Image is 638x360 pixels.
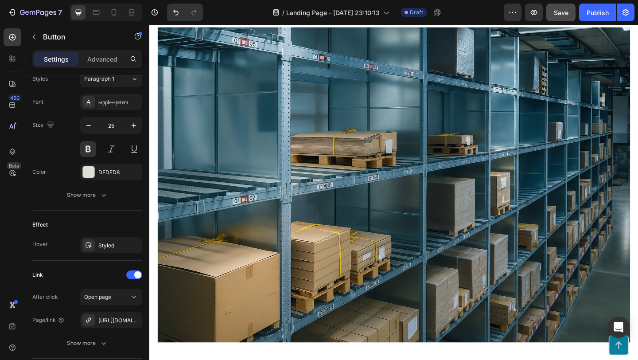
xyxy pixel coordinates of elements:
[58,7,62,18] p: 7
[167,4,203,21] div: Undo/Redo
[579,4,616,21] button: Publish
[546,4,576,21] button: Save
[32,240,48,248] div: Hover
[32,119,56,131] div: Size
[44,55,69,64] p: Settings
[8,94,21,102] div: 450
[84,75,114,83] span: Paragraph 1
[149,25,638,360] iframe: Design area
[32,187,142,203] button: Show more
[554,9,568,16] span: Save
[4,4,66,21] button: 7
[32,75,48,83] div: Styles
[410,8,423,16] span: Draft
[9,3,523,345] img: gempages_572711846696453272-6a8bf370-44bc-4e78-bbc9-051fa8ddf335.png
[43,31,118,42] p: Button
[32,98,43,106] div: Font
[32,221,48,229] div: Effect
[32,335,142,351] button: Show more
[98,242,140,250] div: Styled
[80,289,142,305] button: Open page
[32,316,65,324] div: Page/link
[32,271,43,279] div: Link
[286,8,380,17] span: Landing Page - [DATE] 23:10:13
[84,293,111,300] span: Open page
[87,55,117,64] p: Advanced
[587,8,609,17] div: Publish
[98,168,140,176] div: DFDFD8
[608,317,629,338] div: Open Intercom Messenger
[67,339,108,348] div: Show more
[98,317,140,325] div: [URL][DOMAIN_NAME]
[282,8,284,17] span: /
[7,162,21,169] div: Beta
[98,98,140,106] div: -apple-system
[32,168,46,176] div: Color
[67,191,108,200] div: Show more
[32,293,58,301] div: After click
[80,71,142,87] button: Paragraph 1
